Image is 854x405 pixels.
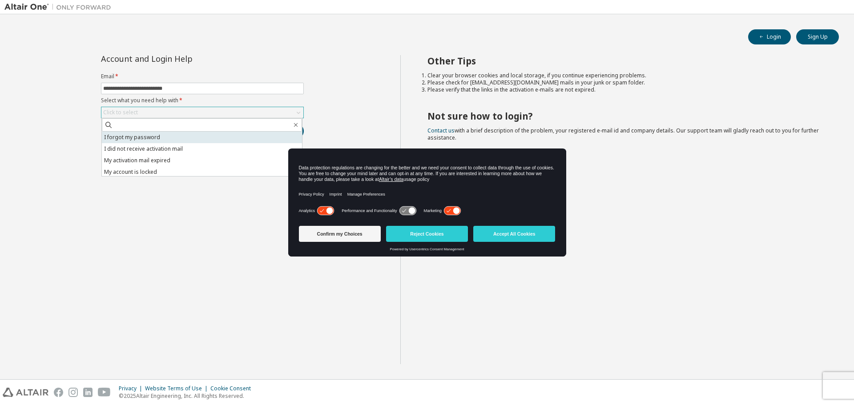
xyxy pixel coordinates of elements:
a: Contact us [427,127,455,134]
p: © 2025 Altair Engineering, Inc. All Rights Reserved. [119,392,256,400]
div: Privacy [119,385,145,392]
img: linkedin.svg [83,388,93,397]
div: Click to select [101,107,303,118]
div: Click to select [103,109,138,116]
label: Select what you need help with [101,97,304,104]
li: Please verify that the links in the activation e-mails are not expired. [427,86,823,93]
h2: Other Tips [427,55,823,67]
button: Login [748,29,791,44]
label: Email [101,73,304,80]
li: Please check for [EMAIL_ADDRESS][DOMAIN_NAME] mails in your junk or spam folder. [427,79,823,86]
img: facebook.svg [54,388,63,397]
img: altair_logo.svg [3,388,48,397]
img: Altair One [4,3,116,12]
img: youtube.svg [98,388,111,397]
div: Website Terms of Use [145,385,210,392]
span: with a brief description of the problem, your registered e-mail id and company details. Our suppo... [427,127,819,141]
div: Account and Login Help [101,55,263,62]
div: Cookie Consent [210,385,256,392]
button: Sign Up [796,29,839,44]
img: instagram.svg [68,388,78,397]
li: I forgot my password [102,132,302,143]
li: Clear your browser cookies and local storage, if you continue experiencing problems. [427,72,823,79]
h2: Not sure how to login? [427,110,823,122]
